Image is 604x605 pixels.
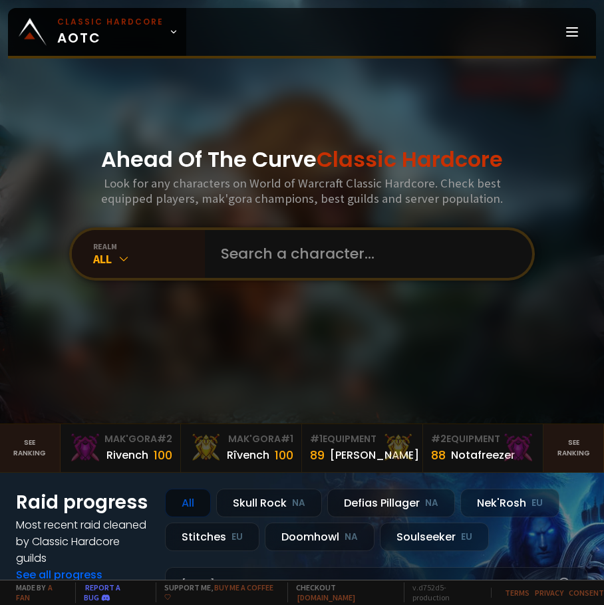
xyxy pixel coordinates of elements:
span: Checkout [287,582,396,602]
div: Rîvench [227,447,269,463]
div: [PERSON_NAME] [330,447,419,463]
h4: Most recent raid cleaned by Classic Hardcore guilds [16,517,149,566]
span: Made by [8,582,67,602]
div: Mak'Gora [69,432,173,446]
div: Equipment [310,432,414,446]
div: 100 [154,446,172,464]
span: Support me, [156,582,279,602]
input: Search a character... [213,230,516,278]
a: Seeranking [543,424,604,472]
div: Nek'Rosh [460,489,559,517]
div: 89 [310,446,325,464]
span: v. d752d5 - production [404,582,483,602]
a: Report a bug [84,582,120,602]
div: Defias Pillager [327,489,455,517]
a: Consent [569,588,604,598]
span: # 2 [157,432,172,445]
a: Classic HardcoreAOTC [8,8,186,56]
small: EU [231,531,243,544]
a: Mak'Gora#2Rivench100 [61,424,182,472]
span: # 1 [310,432,323,445]
div: Soulseeker [380,523,489,551]
small: Classic Hardcore [57,16,164,28]
small: NA [292,497,305,510]
a: Privacy [535,588,563,598]
div: realm [93,241,205,251]
h1: Raid progress [16,489,149,517]
div: Notafreezer [451,447,515,463]
a: [DATE]zgpetri on godDefias Pillager8 /90 [165,567,588,602]
small: EU [531,497,543,510]
div: 100 [275,446,293,464]
a: Buy me a coffee [164,582,273,602]
a: #2Equipment88Notafreezer [423,424,544,472]
div: Stitches [165,523,259,551]
div: Rivench [106,447,148,463]
div: Equipment [431,432,535,446]
a: #1Equipment89[PERSON_NAME] [302,424,423,472]
a: Mak'Gora#1Rîvench100 [181,424,302,472]
span: AOTC [57,16,164,48]
h3: Look for any characters on World of Warcraft Classic Hardcore. Check best equipped players, mak'g... [90,176,514,206]
a: Terms [505,588,529,598]
span: # 1 [281,432,293,445]
div: Doomhowl [265,523,375,551]
small: NA [345,531,358,544]
span: Classic Hardcore [317,144,503,174]
div: Mak'Gora [189,432,293,446]
div: 88 [431,446,446,464]
a: See all progress [16,567,102,582]
small: EU [461,531,472,544]
div: All [165,489,211,517]
small: NA [425,497,438,510]
div: All [93,251,205,267]
h1: Ahead Of The Curve [101,144,503,176]
div: Skull Rock [216,489,322,517]
span: # 2 [431,432,446,445]
a: a fan [16,582,53,602]
a: [DOMAIN_NAME] [297,592,355,602]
